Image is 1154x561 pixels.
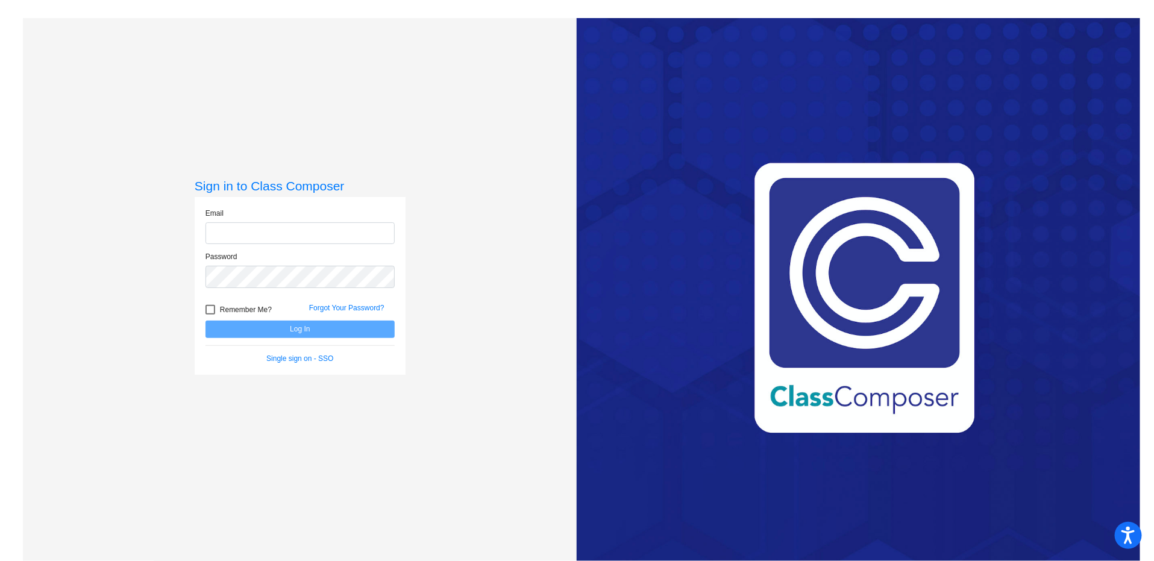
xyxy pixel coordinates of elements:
button: Log In [205,321,395,338]
a: Forgot Your Password? [309,304,384,312]
label: Email [205,208,224,219]
label: Password [205,251,237,262]
h3: Sign in to Class Composer [195,178,406,193]
a: Single sign on - SSO [266,354,333,363]
span: Remember Me? [220,302,272,317]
